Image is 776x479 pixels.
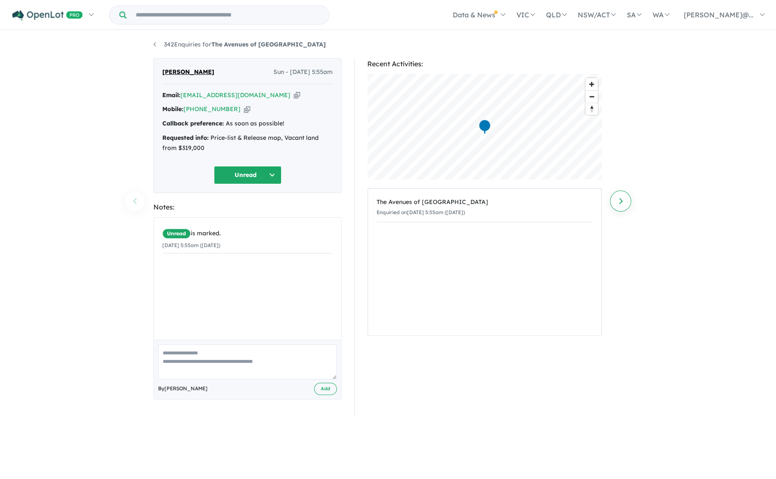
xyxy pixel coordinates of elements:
[314,383,337,395] button: Add
[128,6,327,24] input: Try estate name, suburb, builder or developer
[478,119,491,135] div: Map marker
[12,10,83,21] img: Openlot PRO Logo White
[162,242,220,248] small: [DATE] 5:55am ([DATE])
[367,58,602,70] div: Recent Activities:
[162,229,191,239] span: Unread
[180,91,290,99] a: [EMAIL_ADDRESS][DOMAIN_NAME]
[162,105,183,113] strong: Mobile:
[211,41,326,48] strong: The Avenues of [GEOGRAPHIC_DATA]
[153,40,623,50] nav: breadcrumb
[162,119,333,129] div: As soon as possible!
[367,74,602,180] canvas: Map
[162,67,214,77] span: [PERSON_NAME]
[273,67,333,77] span: Sun - [DATE] 5:55am
[377,209,465,215] small: Enquiried on [DATE] 5:55am ([DATE])
[585,90,598,103] button: Zoom out
[294,91,300,100] button: Copy
[162,91,180,99] strong: Email:
[585,78,598,90] button: Zoom in
[162,134,209,142] strong: Requested info:
[244,105,250,114] button: Copy
[214,166,281,184] button: Unread
[183,105,240,113] a: [PHONE_NUMBER]
[377,197,593,207] div: The Avenues of [GEOGRAPHIC_DATA]
[162,120,224,127] strong: Callback preference:
[153,41,326,48] a: 342Enquiries forThe Avenues of [GEOGRAPHIC_DATA]
[377,193,593,222] a: The Avenues of [GEOGRAPHIC_DATA]Enquiried on[DATE] 5:55am ([DATE])
[684,11,754,19] span: [PERSON_NAME]@...
[585,103,598,115] button: Reset bearing to north
[585,91,598,103] span: Zoom out
[158,384,208,393] span: By [PERSON_NAME]
[153,201,342,213] div: Notes:
[162,133,333,153] div: Price-list & Release map, Vacant land from $319,000
[162,229,333,239] div: is marked.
